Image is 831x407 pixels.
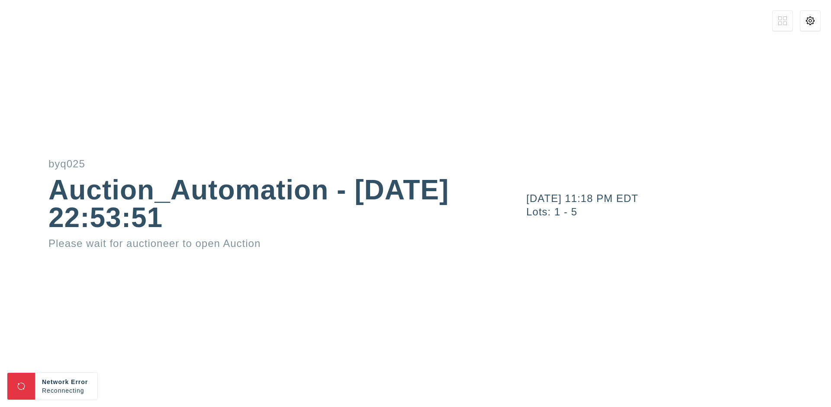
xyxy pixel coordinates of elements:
div: byq025 [48,159,450,169]
div: Please wait for auctioneer to open Auction [48,238,450,249]
div: Reconnecting [42,386,90,395]
div: Network Error [42,378,90,386]
div: Lots: 1 - 5 [526,207,831,217]
div: Auction_Automation - [DATE] 22:53:51 [48,176,450,231]
div: [DATE] 11:18 PM EDT [526,193,831,204]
